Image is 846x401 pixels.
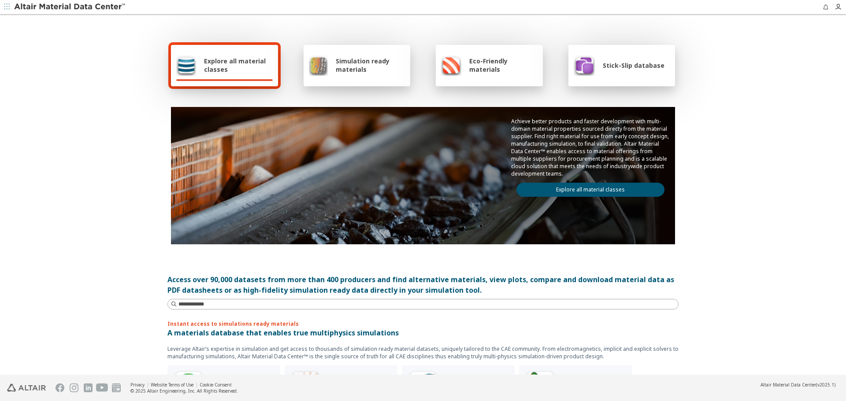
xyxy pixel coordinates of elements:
[7,384,46,392] img: Altair Engineering
[574,55,595,76] img: Stick-Slip database
[469,57,537,74] span: Eco-Friendly materials
[176,55,196,76] img: Explore all material classes
[309,55,328,76] img: Simulation ready materials
[167,327,679,338] p: A materials database that enables true multiphysics simulations
[204,57,273,74] span: Explore all material classes
[167,345,679,360] p: Leverage Altair’s expertise in simulation and get access to thousands of simulation ready materia...
[130,388,238,394] div: © 2025 Altair Engineering, Inc. All Rights Reserved.
[511,118,670,177] p: Achieve better products and faster development with multi-domain material properties sourced dire...
[167,320,679,327] p: Instant access to simulations ready materials
[336,57,405,74] span: Simulation ready materials
[441,55,461,76] img: Eco-Friendly materials
[151,382,193,388] a: Website Terms of Use
[167,274,679,295] div: Access over 90,000 datasets from more than 400 producers and find alternative materials, view plo...
[761,382,816,388] span: Altair Material Data Center
[130,382,145,388] a: Privacy
[14,3,126,11] img: Altair Material Data Center
[761,382,835,388] div: (v2025.1)
[603,61,664,70] span: Stick-Slip database
[516,183,664,197] a: Explore all material classes
[200,382,232,388] a: Cookie Consent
